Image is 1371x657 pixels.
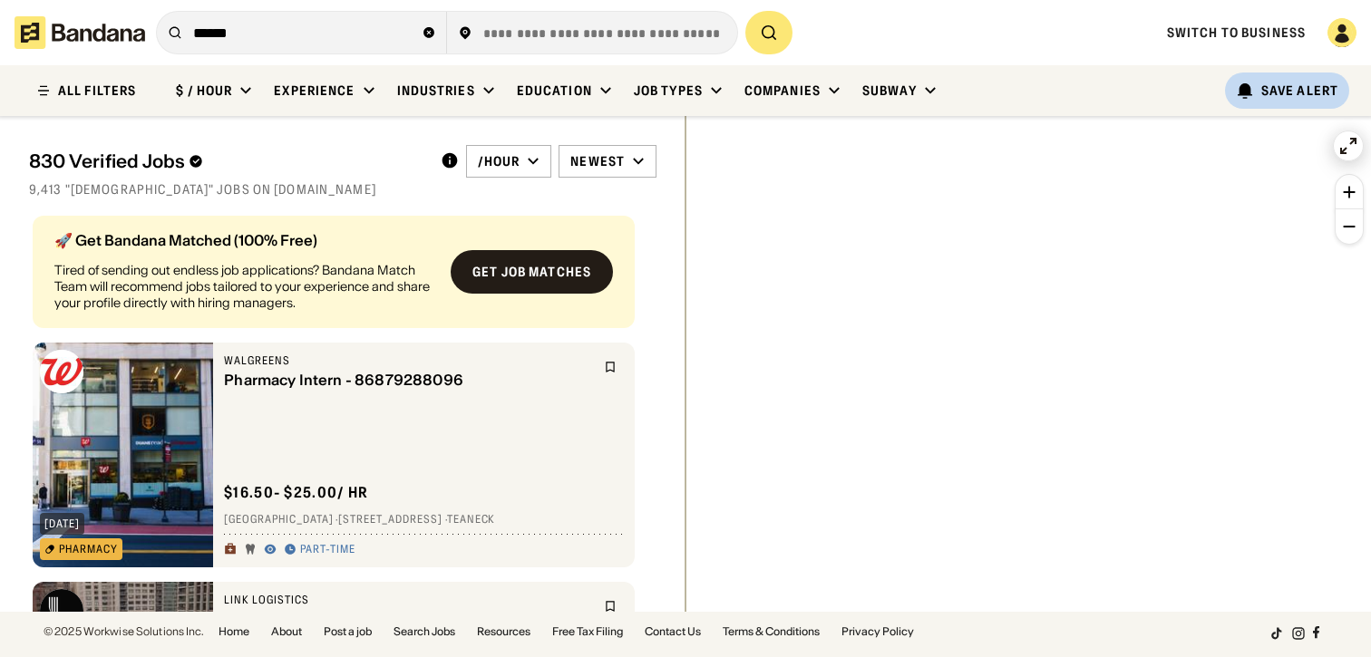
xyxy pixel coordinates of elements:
a: Post a job [324,626,372,637]
a: Terms & Conditions [723,626,820,637]
div: [DATE] [44,518,80,529]
div: /hour [478,153,520,169]
div: Link Logistics [224,593,593,607]
div: Job Types [634,82,703,99]
div: Experience [274,82,355,99]
img: Bandana logotype [15,16,145,49]
a: Search Jobs [394,626,455,637]
div: Part-time [300,543,355,557]
div: $ 16.50 - $25.00 / hr [224,483,368,502]
a: Home [219,626,249,637]
div: 🚀 Get Bandana Matched (100% Free) [54,233,436,247]
img: Link Logistics logo [40,589,83,633]
div: grid [29,208,656,614]
a: Contact Us [645,626,701,637]
div: [GEOGRAPHIC_DATA] · [STREET_ADDRESS] · Teaneck [224,513,624,527]
div: Get job matches [472,266,591,278]
div: 9,413 "[DEMOGRAPHIC_DATA]" jobs on [DOMAIN_NAME] [29,181,656,198]
a: About [271,626,302,637]
div: Education [517,82,592,99]
div: Tired of sending out endless job applications? Bandana Match Team will recommend jobs tailored to... [54,262,436,312]
img: Walgreens logo [40,350,83,393]
div: 830 Verified Jobs [29,150,426,172]
div: Newest [570,153,625,169]
a: Resources [477,626,530,637]
a: Privacy Policy [841,626,914,637]
div: ALL FILTERS [58,84,136,97]
div: Investments Analytics & Supply Chain Research Summer Intern [224,611,593,645]
div: Walgreens [224,353,593,368]
div: Pharmacy [59,544,118,555]
div: Subway [862,82,917,99]
a: Free Tax Filing [552,626,623,637]
a: Switch to Business [1167,24,1306,41]
div: Pharmacy Intern - 86879288096 [224,372,593,389]
div: © 2025 Workwise Solutions Inc. [44,626,204,637]
div: $ / hour [176,82,232,99]
div: Companies [744,82,821,99]
div: Industries [397,82,475,99]
div: Save Alert [1261,82,1338,99]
